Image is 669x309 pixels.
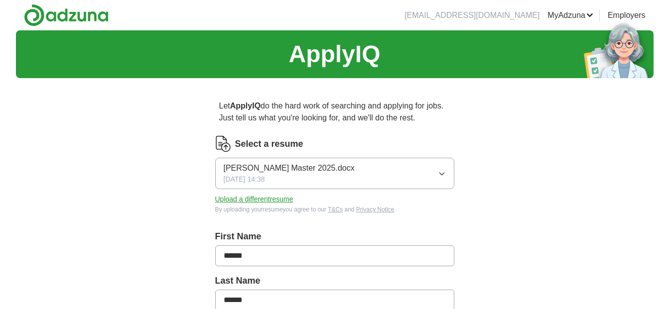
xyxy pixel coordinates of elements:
a: T&Cs [328,206,343,213]
label: First Name [215,230,454,243]
strong: ApplyIQ [230,102,261,110]
a: Employers [608,9,646,21]
label: Last Name [215,274,454,288]
h1: ApplyIQ [288,36,380,72]
img: Adzuna logo [24,4,109,26]
p: Let do the hard work of searching and applying for jobs. Just tell us what you're looking for, an... [215,96,454,128]
li: [EMAIL_ADDRESS][DOMAIN_NAME] [404,9,539,21]
span: [DATE] 14:38 [224,174,265,185]
button: Upload a differentresume [215,194,293,205]
a: Privacy Notice [356,206,395,213]
a: MyAdzuna [547,9,593,21]
img: CV Icon [215,136,231,152]
span: [PERSON_NAME] Master 2025.docx [224,162,355,174]
label: Select a resume [235,137,303,151]
div: By uploading your resume you agree to our and . [215,205,454,214]
button: [PERSON_NAME] Master 2025.docx[DATE] 14:38 [215,158,454,189]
